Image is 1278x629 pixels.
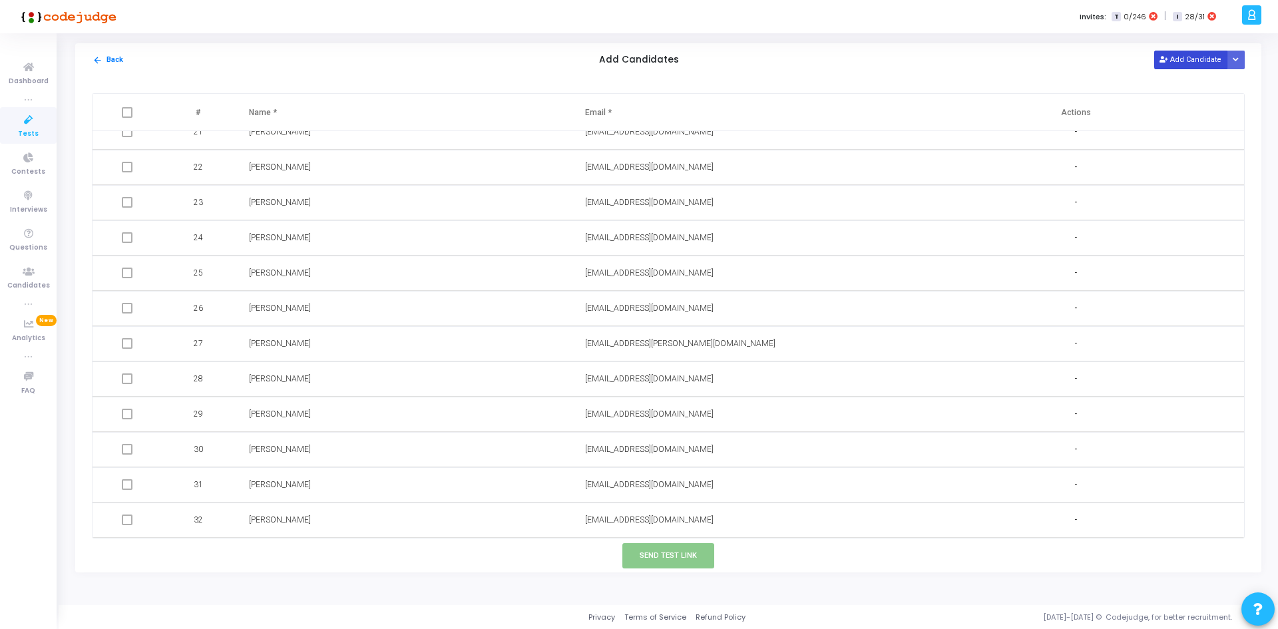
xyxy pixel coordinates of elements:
[585,304,714,313] span: [EMAIL_ADDRESS][DOMAIN_NAME]
[1074,126,1077,138] span: -
[10,204,47,216] span: Interviews
[585,198,714,207] span: [EMAIL_ADDRESS][DOMAIN_NAME]
[1074,338,1077,349] span: -
[1074,409,1077,420] span: -
[1074,373,1077,385] span: -
[1112,12,1120,22] span: T
[585,162,714,172] span: [EMAIL_ADDRESS][DOMAIN_NAME]
[194,196,203,208] span: 23
[585,339,775,348] span: [EMAIL_ADDRESS][PERSON_NAME][DOMAIN_NAME]
[194,232,203,244] span: 24
[1124,11,1146,23] span: 0/246
[745,612,1261,623] div: [DATE]-[DATE] © Codejudge, for better recruitment.
[585,374,714,383] span: [EMAIL_ADDRESS][DOMAIN_NAME]
[1227,51,1245,69] div: Button group with nested dropdown
[908,94,1244,131] th: Actions
[93,55,103,65] mat-icon: arrow_back
[1080,11,1106,23] label: Invites:
[1154,51,1227,69] button: Add Candidate
[1185,11,1205,23] span: 28/31
[18,128,39,140] span: Tests
[624,612,686,623] a: Terms of Service
[194,373,203,385] span: 28
[572,94,908,131] th: Email *
[585,480,714,489] span: [EMAIL_ADDRESS][DOMAIN_NAME]
[249,233,311,242] span: [PERSON_NAME]
[7,280,50,292] span: Candidates
[249,304,311,313] span: [PERSON_NAME]
[21,385,35,397] span: FAQ
[585,268,714,278] span: [EMAIL_ADDRESS][DOMAIN_NAME]
[585,409,714,419] span: [EMAIL_ADDRESS][DOMAIN_NAME]
[194,267,203,279] span: 25
[249,127,311,136] span: [PERSON_NAME]
[236,94,572,131] th: Name *
[194,161,203,173] span: 22
[1074,197,1077,208] span: -
[696,612,745,623] a: Refund Policy
[1074,162,1077,173] span: -
[194,443,203,455] span: 30
[194,126,203,138] span: 21
[249,480,311,489] span: [PERSON_NAME]
[92,54,124,67] button: Back
[9,76,49,87] span: Dashboard
[249,374,311,383] span: [PERSON_NAME]
[585,445,714,454] span: [EMAIL_ADDRESS][DOMAIN_NAME]
[599,55,679,66] h5: Add Candidates
[585,233,714,242] span: [EMAIL_ADDRESS][DOMAIN_NAME]
[1074,444,1077,455] span: -
[249,339,311,348] span: [PERSON_NAME]
[36,315,57,326] span: New
[588,612,615,623] a: Privacy
[249,198,311,207] span: [PERSON_NAME]
[17,3,116,30] img: logo
[194,479,203,491] span: 31
[1074,303,1077,314] span: -
[11,166,45,178] span: Contests
[194,337,203,349] span: 27
[194,514,203,526] span: 32
[1164,9,1166,23] span: |
[249,268,311,278] span: [PERSON_NAME]
[249,162,311,172] span: [PERSON_NAME]
[1074,268,1077,279] span: -
[12,333,45,344] span: Analytics
[1074,479,1077,491] span: -
[9,242,47,254] span: Questions
[585,127,714,136] span: [EMAIL_ADDRESS][DOMAIN_NAME]
[194,408,203,420] span: 29
[249,409,311,419] span: [PERSON_NAME]
[1173,12,1181,22] span: I
[585,515,714,524] span: [EMAIL_ADDRESS][DOMAIN_NAME]
[1074,232,1077,244] span: -
[622,543,714,568] button: Send Test Link
[1074,515,1077,526] span: -
[249,515,311,524] span: [PERSON_NAME]
[164,94,235,131] th: #
[194,302,203,314] span: 26
[249,445,311,454] span: [PERSON_NAME]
